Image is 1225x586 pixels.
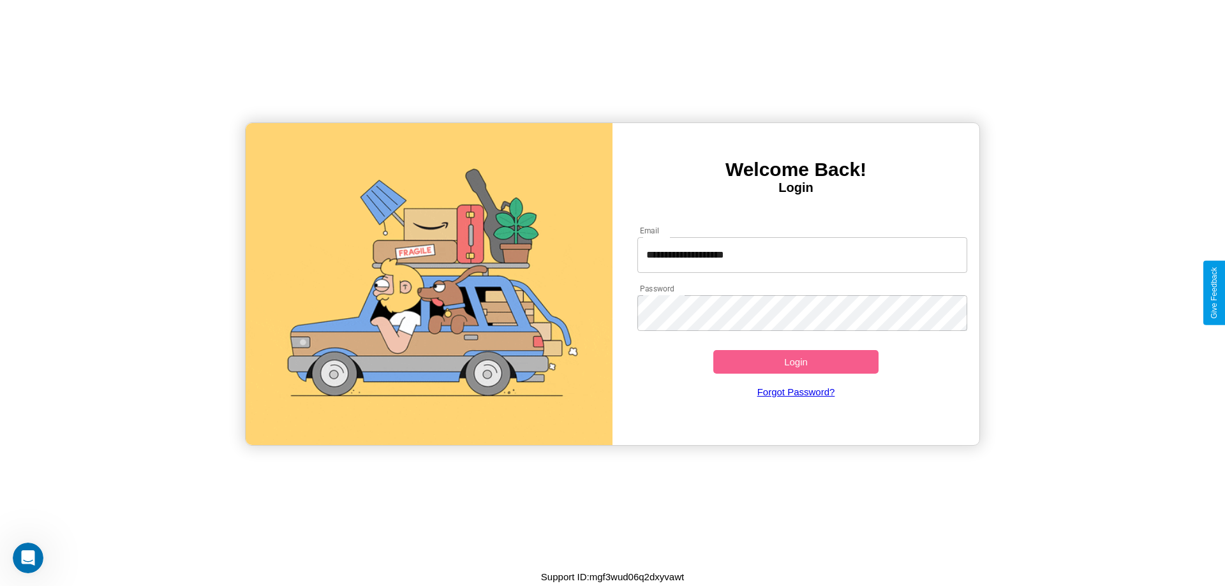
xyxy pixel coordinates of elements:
h3: Welcome Back! [612,159,979,180]
h4: Login [612,180,979,195]
label: Password [640,283,674,294]
iframe: Intercom live chat [13,543,43,573]
div: Give Feedback [1210,267,1219,319]
label: Email [640,225,660,236]
button: Login [713,350,879,374]
p: Support ID: mgf3wud06q2dxyvawt [541,568,684,585]
img: gif [246,123,612,445]
a: Forgot Password? [631,374,961,410]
